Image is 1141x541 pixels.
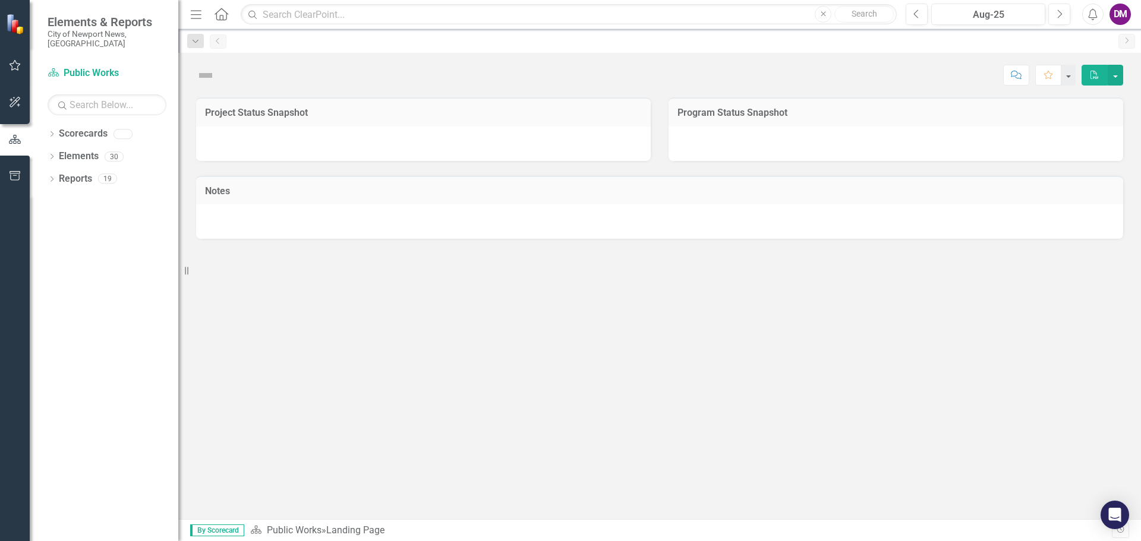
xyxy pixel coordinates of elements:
h3: Program Status Snapshot [677,107,1114,118]
img: ClearPoint Strategy [6,13,27,34]
input: Search ClearPoint... [241,4,897,25]
div: 30 [105,151,124,162]
a: Elements [59,150,99,163]
button: Aug-25 [931,4,1045,25]
small: City of Newport News, [GEOGRAPHIC_DATA] [48,29,166,49]
div: » [250,524,1112,537]
a: Public Works [267,524,322,536]
h3: Notes [205,186,1114,197]
img: Not Defined [196,66,215,85]
h3: Project Status Snapshot [205,107,642,118]
button: DM [1110,4,1131,25]
button: Search [834,6,894,23]
span: Elements & Reports [48,15,166,29]
a: Reports [59,172,92,186]
a: Public Works [48,67,166,80]
div: Aug-25 [935,8,1041,22]
span: Search [852,9,877,18]
span: By Scorecard [190,524,244,536]
a: Scorecards [59,127,108,141]
div: 19 [98,174,117,184]
div: Open Intercom Messenger [1101,501,1129,529]
div: Landing Page [326,524,384,536]
input: Search Below... [48,94,166,115]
